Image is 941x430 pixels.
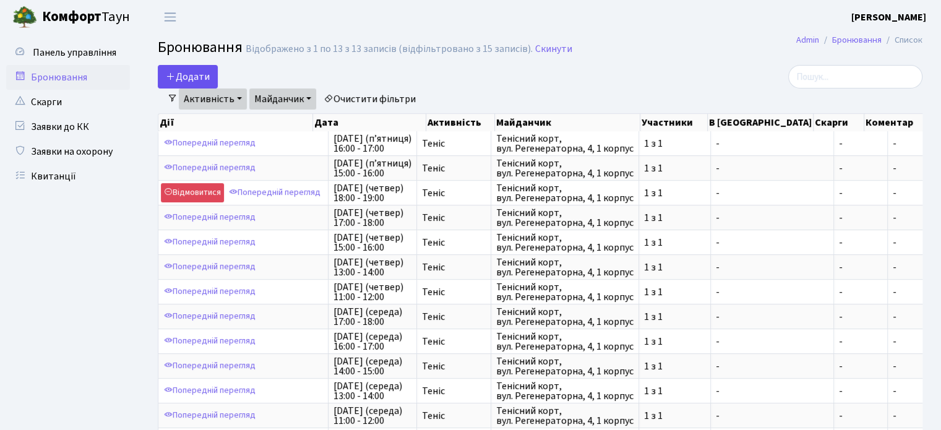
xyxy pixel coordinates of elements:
[161,183,224,202] a: Відмовитися
[161,282,259,301] a: Попередній перегляд
[814,114,864,131] th: Скарги
[644,337,705,346] span: 1 з 1
[788,65,922,88] input: Пошук...
[226,183,324,202] a: Попередній перегляд
[839,337,882,346] span: -
[333,233,411,252] span: [DATE] (четвер) 15:00 - 16:00
[644,163,705,173] span: 1 з 1
[333,158,411,178] span: [DATE] (п’ятниця) 15:00 - 16:00
[161,257,259,277] a: Попередній перегляд
[893,310,896,324] span: -
[893,285,896,299] span: -
[708,114,814,131] th: В [GEOGRAPHIC_DATA]
[496,282,634,302] span: Тенісний корт, вул. Регенераторна, 4, 1 корпус
[158,65,218,88] button: Додати
[333,282,411,302] span: [DATE] (четвер) 11:00 - 12:00
[640,114,708,131] th: Участники
[893,137,896,150] span: -
[851,10,926,25] a: [PERSON_NAME]
[333,208,411,228] span: [DATE] (четвер) 17:00 - 18:00
[716,287,828,297] span: -
[716,188,828,198] span: -
[644,139,705,148] span: 1 з 1
[716,139,828,148] span: -
[496,307,634,327] span: Тенісний корт, вул. Регенераторна, 4, 1 корпус
[161,134,259,153] a: Попередній перегляд
[422,411,486,421] span: Теніс
[161,356,259,376] a: Попередній перегляд
[496,381,634,401] span: Тенісний корт, вул. Регенераторна, 4, 1 корпус
[839,139,882,148] span: -
[644,312,705,322] span: 1 з 1
[333,381,411,401] span: [DATE] (середа) 13:00 - 14:00
[426,114,495,131] th: Активність
[496,356,634,376] span: Тенісний корт, вул. Регенераторна, 4, 1 корпус
[333,257,411,277] span: [DATE] (четвер) 13:00 - 14:00
[422,188,486,198] span: Теніс
[893,186,896,200] span: -
[6,40,130,65] a: Панель управління
[422,312,486,322] span: Теніс
[42,7,101,27] b: Комфорт
[882,33,922,47] li: Список
[422,163,486,173] span: Теніс
[161,158,259,178] a: Попередній перегляд
[839,386,882,396] span: -
[496,183,634,203] span: Тенісний корт, вул. Регенераторна, 4, 1 корпус
[319,88,421,110] a: Очистити фільтри
[12,5,37,30] img: logo.png
[644,188,705,198] span: 1 з 1
[893,236,896,249] span: -
[644,262,705,272] span: 1 з 1
[6,139,130,164] a: Заявки на охорону
[42,7,130,28] span: Таун
[839,238,882,247] span: -
[644,411,705,421] span: 1 з 1
[716,386,828,396] span: -
[496,257,634,277] span: Тенісний корт, вул. Регенераторна, 4, 1 корпус
[535,43,572,55] a: Скинути
[422,139,486,148] span: Теніс
[839,411,882,421] span: -
[158,37,243,58] span: Бронювання
[839,213,882,223] span: -
[155,7,186,27] button: Переключити навігацію
[839,163,882,173] span: -
[864,114,928,131] th: Коментар
[893,359,896,373] span: -
[839,262,882,272] span: -
[179,88,247,110] a: Активність
[644,361,705,371] span: 1 з 1
[161,307,259,326] a: Попередній перегляд
[158,114,313,131] th: Дії
[6,90,130,114] a: Скарги
[333,307,411,327] span: [DATE] (середа) 17:00 - 18:00
[716,213,828,223] span: -
[496,158,634,178] span: Тенісний корт, вул. Регенераторна, 4, 1 корпус
[716,337,828,346] span: -
[333,406,411,426] span: [DATE] (середа) 11:00 - 12:00
[333,183,411,203] span: [DATE] (четвер) 18:00 - 19:00
[422,262,486,272] span: Теніс
[893,161,896,175] span: -
[496,208,634,228] span: Тенісний корт, вул. Регенераторна, 4, 1 корпус
[422,337,486,346] span: Теніс
[161,233,259,252] a: Попередній перегляд
[839,287,882,297] span: -
[839,312,882,322] span: -
[644,238,705,247] span: 1 з 1
[644,386,705,396] span: 1 з 1
[893,211,896,225] span: -
[161,208,259,227] a: Попередній перегляд
[422,238,486,247] span: Теніс
[249,88,316,110] a: Майданчик
[422,213,486,223] span: Теніс
[246,43,533,55] div: Відображено з 1 по 13 з 13 записів (відфільтровано з 15 записів).
[832,33,882,46] a: Бронювання
[716,411,828,421] span: -
[333,356,411,376] span: [DATE] (середа) 14:00 - 15:00
[313,114,426,131] th: Дата
[6,65,130,90] a: Бронювання
[716,262,828,272] span: -
[6,164,130,189] a: Квитанції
